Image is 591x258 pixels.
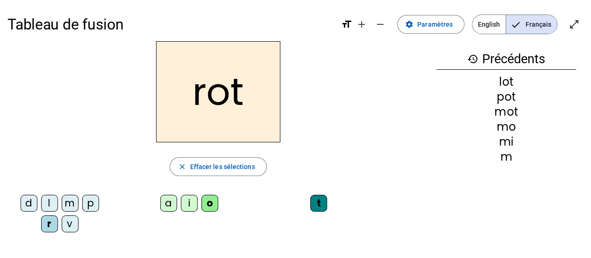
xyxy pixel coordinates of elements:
[352,15,371,34] button: Augmenter la taille de la police
[436,121,576,133] div: mo
[569,19,580,30] mat-icon: open_in_full
[467,53,478,65] mat-icon: history
[181,195,198,212] div: i
[170,157,266,176] button: Effacer les sélections
[178,162,186,171] mat-icon: close
[436,106,576,118] div: mot
[436,76,576,88] div: lot
[7,9,334,39] h1: Tableau de fusion
[472,15,506,34] span: English
[310,195,327,212] div: t
[201,195,218,212] div: o
[472,15,557,34] mat-button-toggle-group: Language selection
[417,19,453,30] span: Paramètres
[41,215,58,232] div: r
[341,19,352,30] mat-icon: format_size
[405,20,413,29] mat-icon: settings
[190,161,255,172] span: Effacer les sélections
[21,195,37,212] div: d
[41,195,58,212] div: l
[160,195,177,212] div: a
[397,15,464,34] button: Paramètres
[62,195,78,212] div: m
[565,15,584,34] button: Entrer en plein écran
[436,151,576,162] div: m
[436,91,576,103] div: pot
[371,15,390,34] button: Diminuer la taille de la police
[156,41,280,142] h2: rot
[82,195,99,212] div: p
[356,19,367,30] mat-icon: add
[375,19,386,30] mat-icon: remove
[506,15,557,34] span: Français
[436,136,576,147] div: mi
[436,49,576,70] h3: Précédents
[62,215,78,232] div: v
